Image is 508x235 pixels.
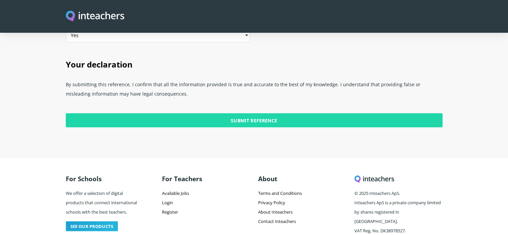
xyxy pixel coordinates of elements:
[162,190,189,196] a: Available Jobs
[354,172,443,186] h3: Inteachers
[66,11,125,22] a: Visit this site's homepage
[258,209,293,215] a: About Inteachers
[66,221,118,231] a: See our products
[66,11,125,22] img: Inteachers
[162,200,173,206] a: Login
[66,186,140,219] p: We offer a selection of digital products that connect international schools with the best teachers.
[66,59,133,70] span: Your declaration
[66,77,443,105] p: By submitting this reference, I confirm that all the information provided is true and accurate to...
[162,209,178,215] a: Register
[66,113,443,127] input: Submit Reference
[258,172,346,186] h3: About
[66,172,140,186] h3: For Schools
[258,200,285,206] a: Privacy Policy
[258,190,302,196] a: Terms and Conditions
[258,218,296,224] a: Contact Inteachers
[162,172,250,186] h3: For Teachers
